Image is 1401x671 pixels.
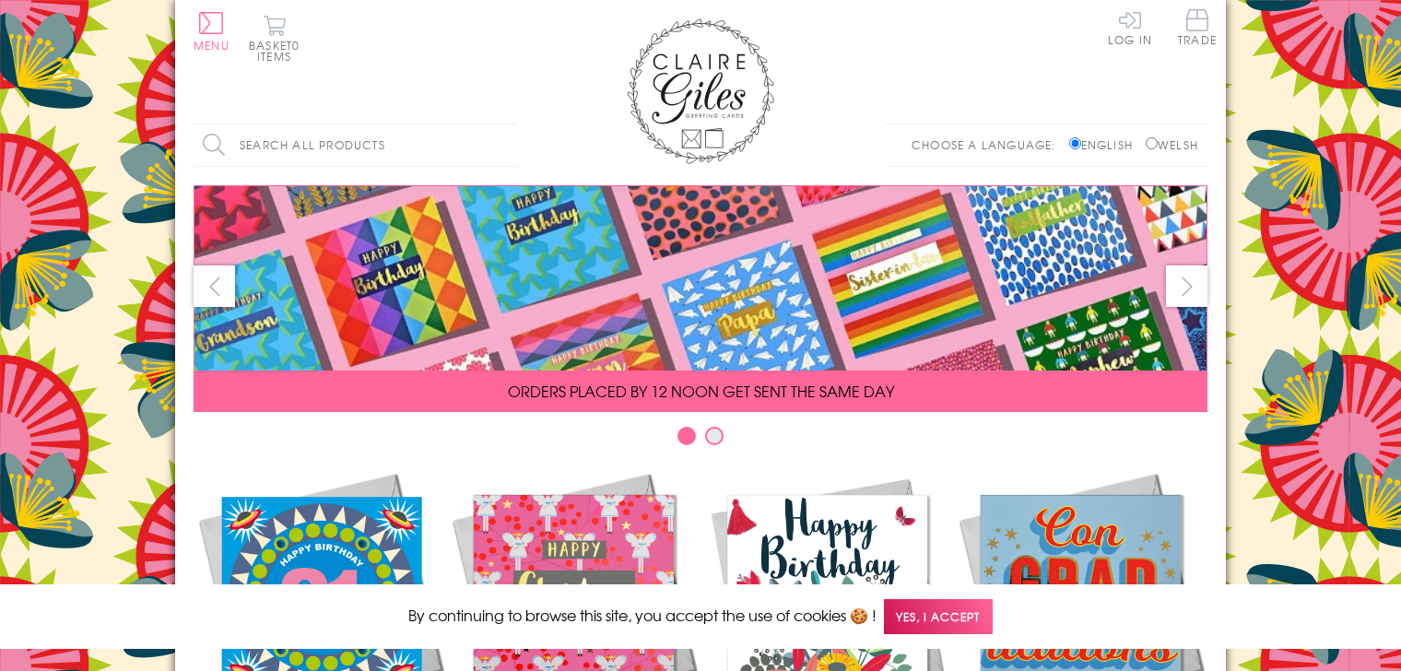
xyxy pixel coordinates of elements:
span: Trade [1178,9,1217,45]
img: Claire Giles Greetings Cards [627,18,774,164]
button: Menu [194,12,230,51]
button: Basket0 items [249,15,300,62]
label: English [1069,136,1142,153]
span: ORDERS PLACED BY 12 NOON GET SENT THE SAME DAY [508,380,894,402]
button: Carousel Page 1 (Current Slide) [677,427,696,445]
a: Log In [1108,9,1152,45]
span: Menu [194,37,230,53]
button: prev [194,265,235,307]
div: Carousel Pagination [194,426,1207,454]
p: Choose a language: [912,136,1065,153]
button: next [1166,265,1207,307]
span: Yes, I accept [884,599,993,635]
button: Carousel Page 2 [705,427,724,445]
input: Search all products [194,124,516,166]
input: English [1069,137,1081,149]
span: 0 items [257,37,300,65]
input: Welsh [1146,137,1158,149]
label: Welsh [1146,136,1198,153]
input: Search [498,124,516,166]
a: Trade [1178,9,1217,49]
